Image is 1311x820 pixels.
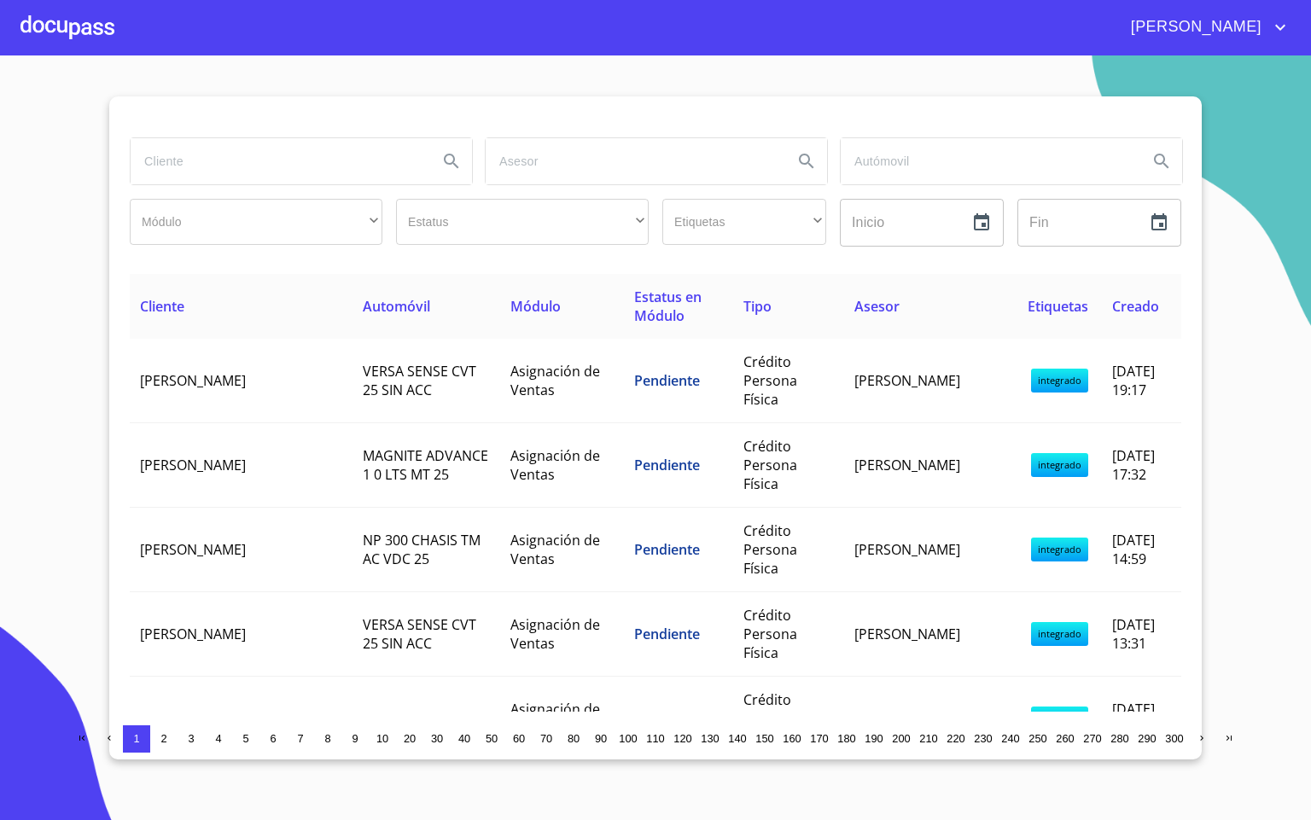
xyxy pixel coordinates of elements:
[140,625,246,643] span: [PERSON_NAME]
[634,371,700,390] span: Pendiente
[724,725,751,753] button: 140
[533,725,560,753] button: 70
[478,725,505,753] button: 50
[451,725,478,753] button: 40
[1031,538,1088,561] span: integrado
[259,725,287,753] button: 6
[131,138,424,184] input: search
[1112,362,1155,399] span: [DATE] 19:17
[1112,446,1155,484] span: [DATE] 17:32
[140,456,246,474] span: [PERSON_NAME]
[150,725,178,753] button: 2
[396,199,649,245] div: ​
[140,540,246,559] span: [PERSON_NAME]
[970,725,997,753] button: 230
[510,615,600,653] span: Asignación de Ventas
[854,297,900,316] span: Asesor
[743,437,797,493] span: Crédito Persona Física
[140,709,246,728] span: [PERSON_NAME]
[646,732,664,745] span: 110
[1028,297,1088,316] span: Etiquetas
[1031,707,1088,730] span: integrado
[404,732,416,745] span: 20
[1001,732,1019,745] span: 240
[178,725,205,753] button: 3
[806,725,833,753] button: 170
[160,732,166,745] span: 2
[810,732,828,745] span: 170
[1079,725,1106,753] button: 270
[974,732,992,745] span: 230
[458,732,470,745] span: 40
[854,456,960,474] span: [PERSON_NAME]
[232,725,259,753] button: 5
[696,725,724,753] button: 130
[1165,732,1183,745] span: 300
[892,732,910,745] span: 200
[728,732,746,745] span: 140
[1083,732,1101,745] span: 270
[595,732,607,745] span: 90
[352,732,358,745] span: 9
[188,732,194,745] span: 3
[363,446,488,484] span: MAGNITE ADVANCE 1 0 LTS MT 25
[363,531,481,568] span: NP 300 CHASIS TM AC VDC 25
[1031,622,1088,646] span: integrado
[837,732,855,745] span: 180
[140,297,184,316] span: Cliente
[854,371,960,390] span: [PERSON_NAME]
[486,732,498,745] span: 50
[568,732,580,745] span: 80
[634,456,700,474] span: Pendiente
[505,725,533,753] button: 60
[942,725,970,753] button: 220
[833,725,860,753] button: 180
[510,362,600,399] span: Asignación de Ventas
[1112,297,1159,316] span: Creado
[642,725,669,753] button: 110
[1112,615,1155,653] span: [DATE] 13:31
[510,531,600,568] span: Asignación de Ventas
[854,540,960,559] span: [PERSON_NAME]
[1106,725,1133,753] button: 280
[854,625,960,643] span: [PERSON_NAME]
[783,732,801,745] span: 160
[743,690,797,747] span: Crédito Persona Física
[1031,453,1088,477] span: integrado
[560,725,587,753] button: 80
[540,732,552,745] span: 70
[865,732,883,745] span: 190
[369,725,396,753] button: 10
[376,732,388,745] span: 10
[860,725,888,753] button: 190
[270,732,276,745] span: 6
[1028,732,1046,745] span: 250
[363,615,476,653] span: VERSA SENSE CVT 25 SIN ACC
[1133,725,1161,753] button: 290
[215,732,221,745] span: 4
[1138,732,1156,745] span: 290
[919,732,937,745] span: 210
[314,725,341,753] button: 8
[841,138,1134,184] input: search
[634,625,700,643] span: Pendiente
[743,521,797,578] span: Crédito Persona Física
[242,732,248,745] span: 5
[669,725,696,753] button: 120
[615,725,642,753] button: 100
[634,288,702,325] span: Estatus en Módulo
[587,725,615,753] button: 90
[140,371,246,390] span: [PERSON_NAME]
[287,725,314,753] button: 7
[431,141,472,182] button: Search
[396,725,423,753] button: 20
[363,709,487,728] span: FRONTIER XE TM 25
[854,709,960,728] span: [PERSON_NAME]
[915,725,942,753] button: 210
[510,297,561,316] span: Módulo
[1024,725,1052,753] button: 250
[743,352,797,409] span: Crédito Persona Física
[1031,369,1088,393] span: integrado
[997,725,1024,753] button: 240
[133,732,139,745] span: 1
